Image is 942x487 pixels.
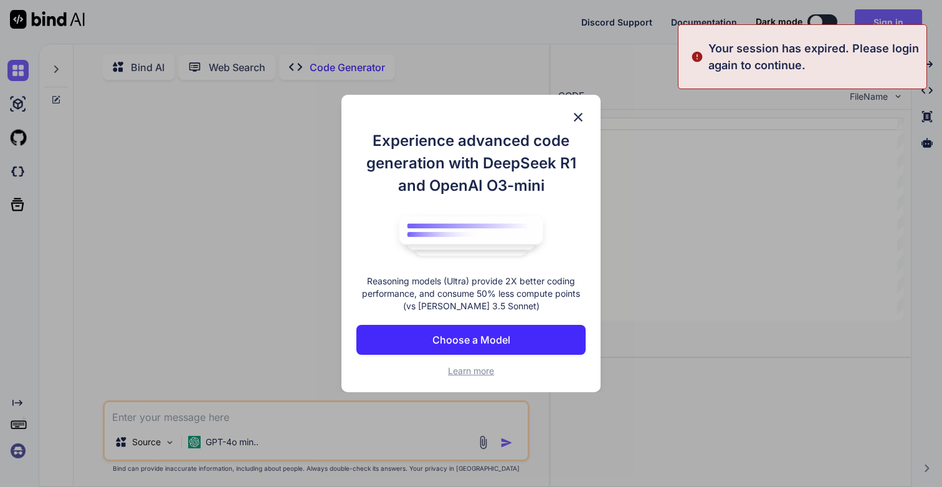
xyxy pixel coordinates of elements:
[356,325,586,355] button: Choose a Model
[571,110,586,125] img: close
[691,40,703,74] img: alert
[448,365,494,376] span: Learn more
[708,40,919,74] p: Your session has expired. Please login again to continue.
[390,210,552,263] img: bind logo
[356,130,586,197] h1: Experience advanced code generation with DeepSeek R1 and OpenAI O3-mini
[356,275,586,312] p: Reasoning models (Ultra) provide 2X better coding performance, and consume 50% less compute point...
[432,332,510,347] p: Choose a Model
